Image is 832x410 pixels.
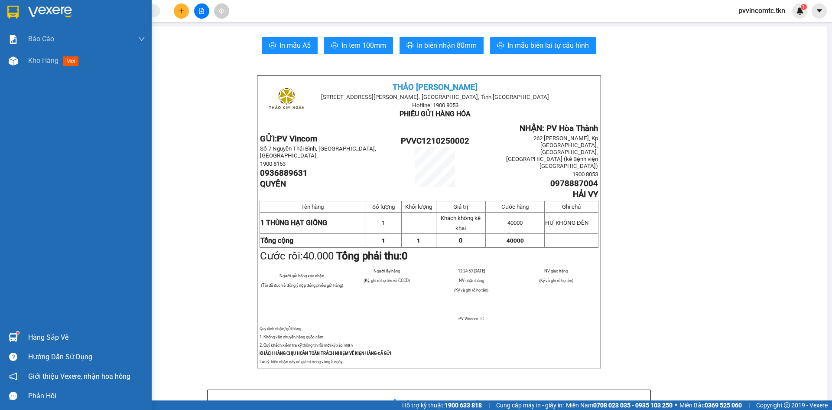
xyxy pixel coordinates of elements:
[402,400,482,410] span: Hỗ trợ kỹ thuật:
[28,331,145,344] div: Hàng sắp về
[402,250,408,262] span: 0
[260,236,293,245] strong: Tổng cộng
[675,403,677,407] span: ⚪️
[412,102,458,108] span: Hotline: 1900 8053
[406,42,413,50] span: printer
[496,400,564,410] span: Cung cấp máy in - giấy in:
[260,168,308,178] span: 0936889631
[179,8,185,14] span: plus
[260,179,286,189] span: QUYÊN
[9,333,18,342] img: warehouse-icon
[260,250,408,262] span: Cước rồi:
[198,8,205,14] span: file-add
[303,250,334,262] span: 40.000
[679,400,742,410] span: Miền Bắc
[454,288,488,292] span: (Ký và ghi rõ họ tên)
[28,371,130,382] span: Giới thiệu Vexere, nhận hoa hồng
[401,136,469,146] span: PVVC1210250002
[374,269,400,273] span: Người lấy hàng
[506,135,598,169] span: 262 [PERSON_NAME], Kp [GEOGRAPHIC_DATA], [GEOGRAPHIC_DATA], [GEOGRAPHIC_DATA] (kế Bệnh viện [GEOG...
[336,250,408,262] strong: Tổng phải thu:
[321,94,549,100] span: [STREET_ADDRESS][PERSON_NAME]. [GEOGRAPHIC_DATA], Tỉnh [GEOGRAPHIC_DATA]
[441,215,481,231] span: Khách không kê khai
[194,3,209,19] button: file-add
[417,40,477,51] span: In biên nhận 80mm
[260,343,353,348] span: 2. Quý khách kiểm tra kỹ thông tin rồi mới ký xác nhận
[497,42,504,50] span: printer
[260,145,376,159] span: Số 7 Nguyễn Thái Bình, [GEOGRAPHIC_DATA], [GEOGRAPHIC_DATA]
[501,203,529,210] span: Cước hàng
[261,283,343,288] span: (Tôi đã đọc và đồng ý nộp đúng phiếu gửi hàng)
[400,110,471,118] span: PHIẾU GỬI HÀNG HÓA
[520,124,598,133] span: NHẬN: PV Hòa Thành
[63,56,78,66] span: mới
[801,4,807,10] sup: 1
[265,79,308,121] img: logo
[331,42,338,50] span: printer
[796,7,804,15] img: icon-new-feature
[731,5,792,16] span: pvvincomtc.tkn
[550,179,598,188] span: 0978887004
[9,372,17,380] span: notification
[214,3,229,19] button: aim
[9,392,17,400] span: message
[28,33,54,44] span: Báo cáo
[260,351,391,356] strong: KHÁCH HÀNG CHỊU HOÀN TOÀN TRÁCH NHIỆM VỀ KIỆN HÀNG ĐÃ GỬI
[260,134,317,144] strong: GỬI:
[812,3,827,19] button: caret-down
[417,237,420,244] span: 1
[28,390,145,403] div: Phản hồi
[279,273,324,278] span: Người gửi hàng xác nhận
[7,6,19,19] img: logo-vxr
[573,190,598,199] span: HẢI VY
[279,40,311,51] span: In mẫu A5
[393,82,478,92] span: THẢO [PERSON_NAME]
[566,400,673,410] span: Miền Nam
[400,37,484,54] button: printerIn biên nhận 80mm
[382,220,385,226] span: 1
[301,203,324,210] span: Tên hàng
[9,353,17,361] span: question-circle
[262,37,318,54] button: printerIn mẫu A5
[260,219,327,227] span: 1 THÙNG HẠT GIỐNG
[445,402,482,409] strong: 1900 633 818
[458,269,485,273] span: 12:24:59 [DATE]
[174,3,189,19] button: plus
[9,56,18,66] img: warehouse-icon
[539,278,573,283] span: (Ký và ghi rõ họ tên)
[28,56,58,65] span: Kho hàng
[593,402,673,409] strong: 0708 023 035 - 0935 103 250
[784,402,790,408] span: copyright
[748,400,750,410] span: |
[405,203,432,210] span: Khối lượng
[341,40,386,51] span: In tem 100mm
[269,42,276,50] span: printer
[277,134,317,144] span: PV Vincom
[572,171,598,177] span: 1900 8053
[507,220,523,226] span: 40000
[260,359,342,364] span: Lưu ý: biên nhận này có giá trị trong vòng 5 ngày
[260,326,301,331] span: Quy định nhận/gửi hàng
[488,400,490,410] span: |
[544,269,568,273] span: NV giao hàng
[545,220,589,226] span: HƯ KHÔNG ĐỀN
[218,8,224,14] span: aim
[382,237,385,244] span: 1
[507,237,524,244] span: 40000
[458,316,484,321] span: PV Vincom TC
[138,36,145,43] span: down
[705,402,742,409] strong: 0369 525 060
[324,37,393,54] button: printerIn tem 100mm
[507,40,589,51] span: In mẫu biên lai tự cấu hình
[459,278,484,283] span: NV nhận hàng
[260,335,323,339] span: 1. Không vân chuyển hàng quốc cấm
[490,37,596,54] button: printerIn mẫu biên lai tự cấu hình
[16,331,19,334] sup: 1
[372,203,395,210] span: Số lượng
[260,161,286,167] span: 1900 8153
[28,351,145,364] div: Hướng dẫn sử dụng
[459,237,462,244] span: 0
[562,203,581,210] span: Ghi chú
[453,203,468,210] span: Giá trị
[802,4,805,10] span: 1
